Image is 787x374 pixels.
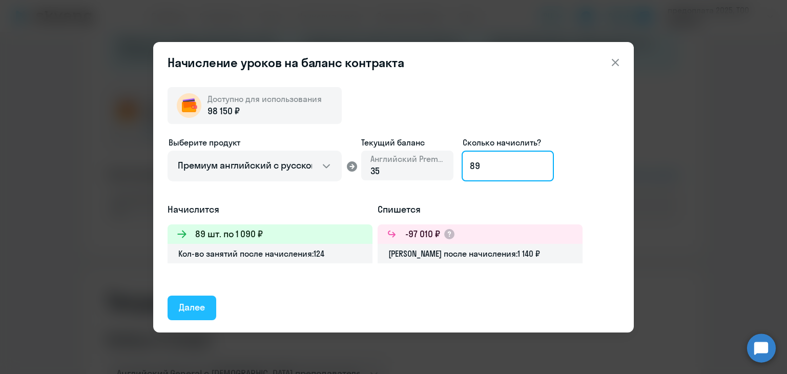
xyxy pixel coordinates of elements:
[195,227,263,241] h3: 89 шт. по 1 090 ₽
[378,203,583,216] h5: Спишется
[168,296,216,320] button: Далее
[179,301,205,314] div: Далее
[370,153,444,164] span: Английский Premium
[405,227,440,241] h3: -97 010 ₽
[208,94,322,104] span: Доступно для использования
[153,54,634,71] header: Начисление уроков на баланс контракта
[208,105,240,118] span: 98 150 ₽
[168,244,372,263] div: Кол-во занятий после начисления: 124
[169,137,240,148] span: Выберите продукт
[168,203,372,216] h5: Начислится
[361,136,453,149] span: Текущий баланс
[378,244,583,263] div: [PERSON_NAME] после начисления: 1 140 ₽
[370,165,380,177] span: 35
[177,93,201,118] img: wallet-circle.png
[463,137,541,148] span: Сколько начислить?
